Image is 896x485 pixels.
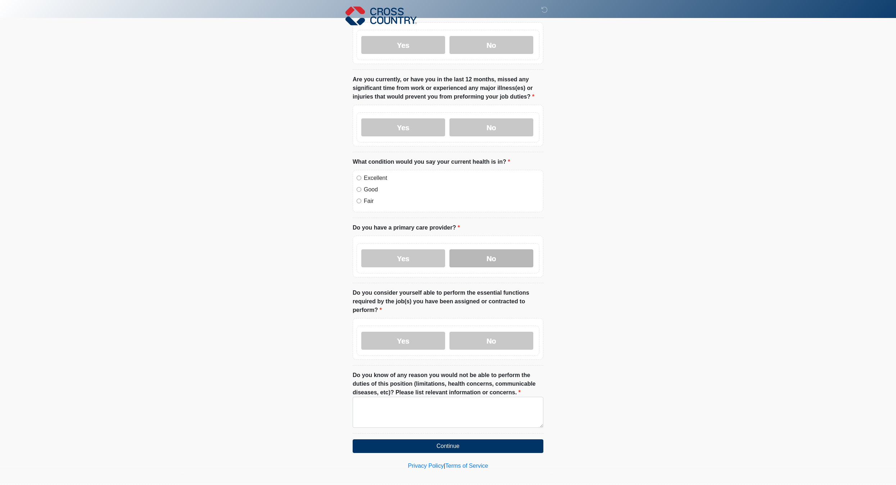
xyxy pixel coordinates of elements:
[408,463,444,469] a: Privacy Policy
[353,223,460,232] label: Do you have a primary care provider?
[353,158,510,166] label: What condition would you say your current health is in?
[361,332,445,350] label: Yes
[345,5,417,26] img: Cross Country Logo
[361,118,445,136] label: Yes
[357,199,361,203] input: Fair
[364,197,539,205] label: Fair
[353,439,543,453] button: Continue
[361,36,445,54] label: Yes
[364,185,539,194] label: Good
[357,187,361,192] input: Good
[449,249,533,267] label: No
[364,174,539,182] label: Excellent
[353,75,543,101] label: Are you currently, or have you in the last 12 months, missed any significant time from work or ex...
[445,463,488,469] a: Terms of Service
[361,249,445,267] label: Yes
[449,118,533,136] label: No
[449,36,533,54] label: No
[353,371,543,397] label: Do you know of any reason you would not be able to perform the duties of this position (limitatio...
[353,289,543,314] label: Do you consider yourself able to perform the essential functions required by the job(s) you have ...
[357,176,361,180] input: Excellent
[444,463,445,469] a: |
[449,332,533,350] label: No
